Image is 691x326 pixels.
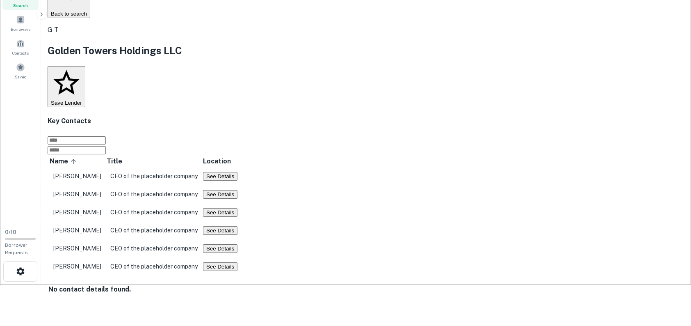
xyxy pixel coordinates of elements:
[106,156,202,167] th: Title
[49,186,105,203] td: [PERSON_NAME]
[106,222,202,239] td: CEO of the placeholder company
[50,156,79,166] span: Name
[15,73,27,80] span: Saved
[49,258,105,275] td: [PERSON_NAME]
[49,156,105,167] th: Name
[106,186,202,203] td: CEO of the placeholder company
[203,208,237,217] button: See Details
[106,204,202,221] td: CEO of the placeholder company
[5,229,16,235] span: 0 / 10
[203,226,237,235] button: See Details
[49,204,105,221] td: [PERSON_NAME]
[106,240,202,257] td: CEO of the placeholder company
[203,190,237,199] button: See Details
[48,116,684,126] h4: Key Contacts
[49,168,105,185] td: [PERSON_NAME]
[106,258,202,275] td: CEO of the placeholder company
[5,242,28,255] span: Borrower Requests
[106,168,202,185] td: CEO of the placeholder company
[12,50,29,56] span: Contacts
[48,154,684,304] div: scrollable content
[107,156,133,166] span: Title
[203,156,238,167] th: Location
[49,222,105,239] td: [PERSON_NAME]
[203,244,237,253] button: See Details
[49,240,105,257] td: [PERSON_NAME]
[48,285,240,294] h4: No contact details found.
[48,25,684,35] p: G T
[203,172,237,181] button: See Details
[2,36,39,58] a: Contacts
[48,66,85,107] button: Save Lender
[203,262,237,271] button: See Details
[2,12,39,34] a: Borrowers
[203,156,231,166] span: Location
[11,26,30,32] span: Borrowers
[2,60,39,82] a: Saved
[48,43,684,58] h2: Golden Towers Holdings LLC
[13,2,28,9] span: Search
